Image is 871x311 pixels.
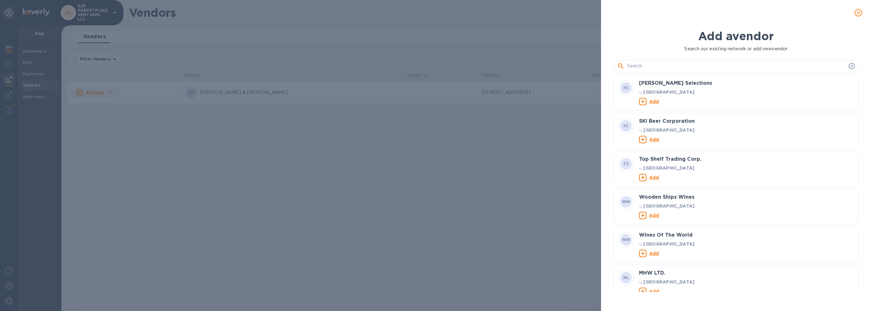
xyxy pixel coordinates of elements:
h3: MHW LTD. [639,270,854,276]
u: Add [649,289,659,294]
p: -, [GEOGRAPHIC_DATA] [639,165,854,171]
button: close [851,5,866,20]
h3: Wooden Ships Wines [639,194,854,200]
u: Add [649,99,659,104]
h3: Wines Of The World [639,232,854,238]
div: grid [613,75,864,292]
h3: [PERSON_NAME] Selections [639,80,854,86]
u: Add [649,175,659,180]
p: Search our existing network or add new vendor [613,46,859,52]
input: Search [627,61,846,71]
b: SC [623,123,629,128]
b: FS [623,85,629,90]
b: WW [622,199,630,204]
u: Add [649,213,659,218]
b: ML [623,275,629,280]
h3: Top Shelf Trading Corp. [639,156,854,162]
p: -, [GEOGRAPHIC_DATA] [639,240,854,247]
b: TC [623,161,629,166]
u: Add [649,137,659,142]
b: Add a vendor [698,29,774,43]
p: -, [GEOGRAPHIC_DATA] [639,127,854,133]
u: Add [649,251,659,256]
p: -, [GEOGRAPHIC_DATA] [639,89,854,95]
p: -, [GEOGRAPHIC_DATA] [639,202,854,209]
b: WW [622,237,630,242]
h3: SKI Beer Corporation [639,118,854,124]
p: -, [GEOGRAPHIC_DATA] [639,278,854,285]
